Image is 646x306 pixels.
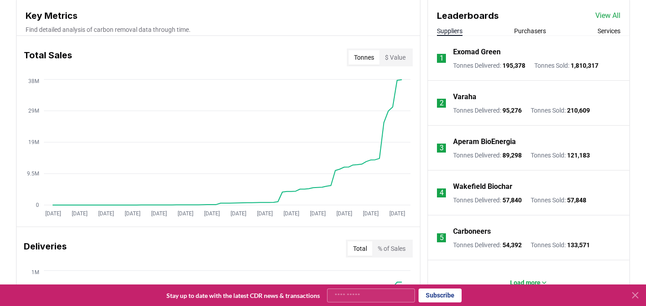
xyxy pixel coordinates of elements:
[440,143,444,153] p: 3
[571,62,598,69] span: 1,810,317
[372,241,411,256] button: % of Sales
[437,26,463,35] button: Suppliers
[453,136,516,147] a: Aperam BioEnergia
[231,210,246,217] tspan: [DATE]
[567,241,590,249] span: 133,571
[336,210,352,217] tspan: [DATE]
[27,170,39,177] tspan: 9.5M
[440,98,444,109] p: 2
[31,269,39,275] tspan: 1M
[26,9,411,22] h3: Key Metrics
[453,226,491,237] a: Carboneers
[257,210,273,217] tspan: [DATE]
[363,210,379,217] tspan: [DATE]
[24,240,67,258] h3: Deliveries
[348,241,372,256] button: Total
[453,181,512,192] a: Wakefield Biochar
[502,152,522,159] span: 89,298
[349,50,380,65] button: Tonnes
[28,78,39,84] tspan: 38M
[502,241,522,249] span: 54,392
[534,61,598,70] p: Tonnes Sold :
[502,197,522,204] span: 57,840
[453,151,522,160] p: Tonnes Delivered :
[598,26,620,35] button: Services
[514,26,546,35] button: Purchasers
[510,278,541,287] p: Load more
[531,151,590,160] p: Tonnes Sold :
[437,9,499,22] h3: Leaderboards
[389,210,405,217] tspan: [DATE]
[567,107,590,114] span: 210,609
[440,232,444,243] p: 5
[98,210,114,217] tspan: [DATE]
[440,53,444,64] p: 1
[453,196,522,205] p: Tonnes Delivered :
[503,274,555,292] button: Load more
[567,152,590,159] span: 121,183
[178,210,193,217] tspan: [DATE]
[453,106,522,115] p: Tonnes Delivered :
[453,47,501,57] a: Exomad Green
[531,240,590,249] p: Tonnes Sold :
[531,196,586,205] p: Tonnes Sold :
[453,240,522,249] p: Tonnes Delivered :
[440,188,444,198] p: 4
[531,106,590,115] p: Tonnes Sold :
[204,210,220,217] tspan: [DATE]
[36,202,39,208] tspan: 0
[567,197,586,204] span: 57,848
[453,61,525,70] p: Tonnes Delivered :
[595,10,620,21] a: View All
[28,139,39,145] tspan: 19M
[310,210,326,217] tspan: [DATE]
[125,210,140,217] tspan: [DATE]
[502,107,522,114] span: 95,276
[151,210,167,217] tspan: [DATE]
[453,92,476,102] a: Varaha
[502,62,525,69] span: 195,378
[284,210,299,217] tspan: [DATE]
[24,48,72,66] h3: Total Sales
[72,210,87,217] tspan: [DATE]
[26,25,411,34] p: Find detailed analysis of carbon removal data through time.
[380,50,411,65] button: $ Value
[28,108,39,114] tspan: 29M
[45,210,61,217] tspan: [DATE]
